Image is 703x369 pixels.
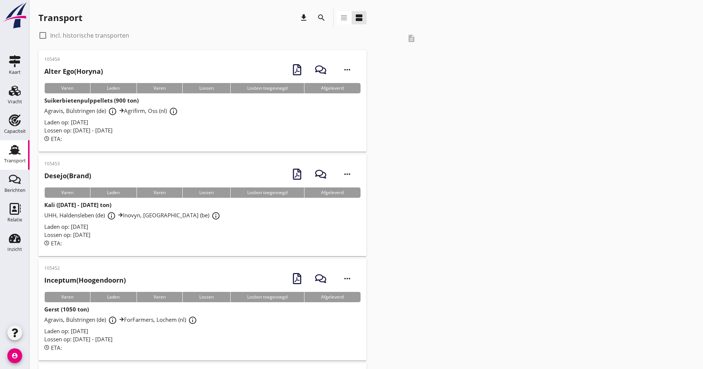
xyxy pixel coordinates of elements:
div: Losbon toegevoegd [230,292,304,302]
span: Lossen op: [DATE] - [DATE] [44,335,113,343]
i: info_outline [188,316,197,325]
div: Laden [90,292,136,302]
div: Varen [44,83,90,93]
i: more_horiz [337,164,358,184]
p: 105453 [44,161,91,167]
label: Incl. historische transporten [50,32,129,39]
strong: Desejo [44,171,67,180]
div: Losbon toegevoegd [230,83,304,93]
strong: Inceptum [44,276,76,284]
h2: (Hoogendoorn) [44,275,126,285]
span: UHH, Haldensleben (de) Inovyn, [GEOGRAPHIC_DATA] (be) [44,211,223,219]
span: ETA: [51,344,62,351]
i: download [299,13,308,22]
div: Afgeleverd [304,292,360,302]
i: info_outline [108,316,117,325]
div: Afgeleverd [304,83,360,93]
a: 105452Inceptum(Hoogendoorn)VarenLadenVarenLossenLosbon toegevoegdAfgeleverdGerst (1050 ton)Agravi... [38,259,366,361]
div: Varen [137,187,182,198]
span: Lossen op: [DATE] [44,231,90,238]
p: 105454 [44,56,103,63]
div: Varen [44,292,90,302]
div: Losbon toegevoegd [230,187,304,198]
strong: Kali ([DATE] - [DATE] ton) [44,201,111,208]
div: Relatie [7,217,22,222]
div: Vracht [8,99,22,104]
strong: Alter Ego [44,67,74,76]
i: more_horiz [337,59,358,80]
div: Inzicht [7,247,22,252]
a: 105453Desejo(Brand)VarenLadenVarenLossenLosbon toegevoegdAfgeleverdKali ([DATE] - [DATE] ton)UHH,... [38,155,366,256]
h2: (Brand) [44,171,91,181]
div: Capaciteit [4,129,26,134]
div: Lossen [182,83,230,93]
div: Kaart [9,70,21,75]
i: more_horiz [337,268,358,289]
div: Lossen [182,187,230,198]
i: info_outline [108,107,117,116]
span: Lossen op: [DATE] - [DATE] [44,127,113,134]
span: Laden op: [DATE] [44,118,88,126]
strong: Gerst (1050 ton) [44,306,89,313]
div: Berichten [4,188,25,193]
span: Agravis, Bülstringen (de) ForFarmers, Lochem (nl) [44,316,199,323]
span: Laden op: [DATE] [44,223,88,230]
img: logo-small.a267ee39.svg [1,2,28,29]
div: Varen [137,292,182,302]
div: Afgeleverd [304,187,360,198]
i: info_outline [211,211,220,220]
span: Agravis, Bülstringen (de) Agrifirm, Oss (nl) [44,107,180,114]
i: view_agenda [355,13,363,22]
i: info_outline [107,211,116,220]
a: 105454Alter Ego(Horyna)VarenLadenVarenLossenLosbon toegevoegdAfgeleverdSuikerbietenpulppellets (9... [38,50,366,152]
div: Varen [44,187,90,198]
i: info_outline [169,107,178,116]
div: Laden [90,187,136,198]
span: ETA: [51,239,62,247]
div: Lossen [182,292,230,302]
i: account_circle [7,348,22,363]
span: ETA: [51,135,62,142]
p: 105452 [44,265,126,272]
div: Varen [137,83,182,93]
h2: (Horyna) [44,66,103,76]
strong: Suikerbietenpulppellets (900 ton) [44,97,139,104]
i: view_headline [340,13,348,22]
div: Transport [4,158,26,163]
i: search [317,13,326,22]
span: Laden op: [DATE] [44,327,88,335]
div: Transport [38,12,82,24]
div: Laden [90,83,136,93]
